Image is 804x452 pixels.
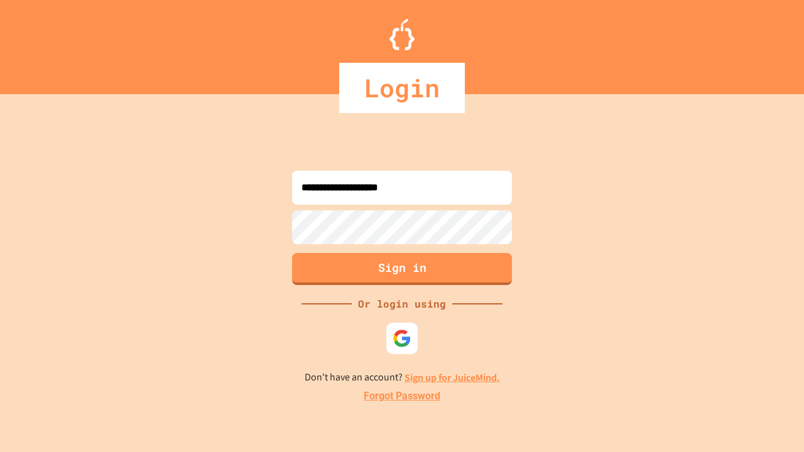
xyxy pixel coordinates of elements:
a: Forgot Password [364,389,440,404]
p: Don't have an account? [305,370,500,385]
div: Or login using [352,296,452,311]
a: Sign up for JuiceMind. [405,371,500,384]
img: google-icon.svg [393,329,411,348]
button: Sign in [292,253,512,285]
div: Login [339,63,465,113]
img: Logo.svg [389,19,415,50]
